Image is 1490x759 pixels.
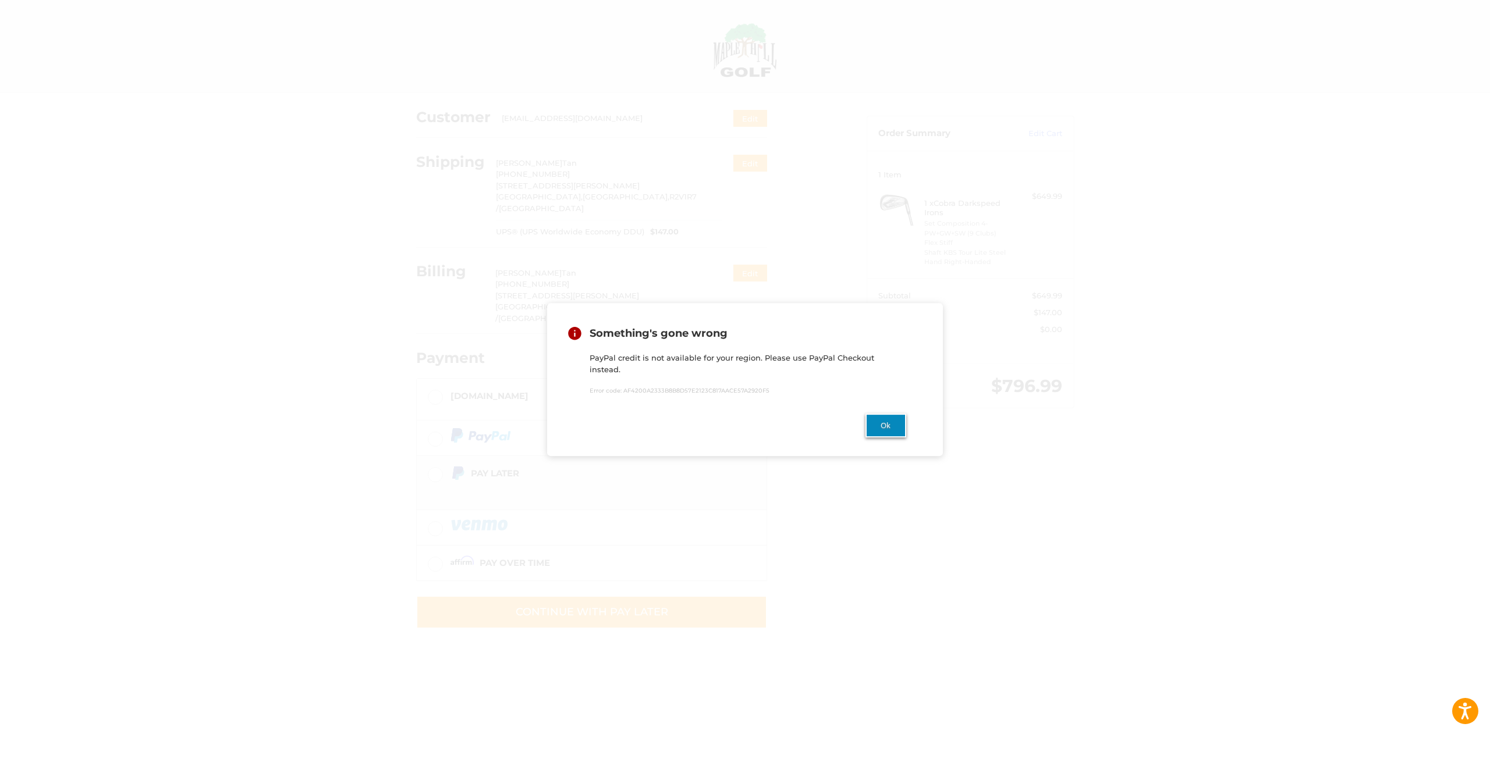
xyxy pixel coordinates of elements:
[590,353,906,376] p: PayPal credit is not available for your region. Please use PayPal Checkout instead.
[865,414,906,437] button: Ok
[590,387,622,394] span: Error code:
[590,327,728,340] span: Something's gone wrong
[1394,728,1490,759] iframe: Google Customer Reviews
[623,387,769,394] span: AF4200A2333B8B8D57E2123C817AACE57A2920F5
